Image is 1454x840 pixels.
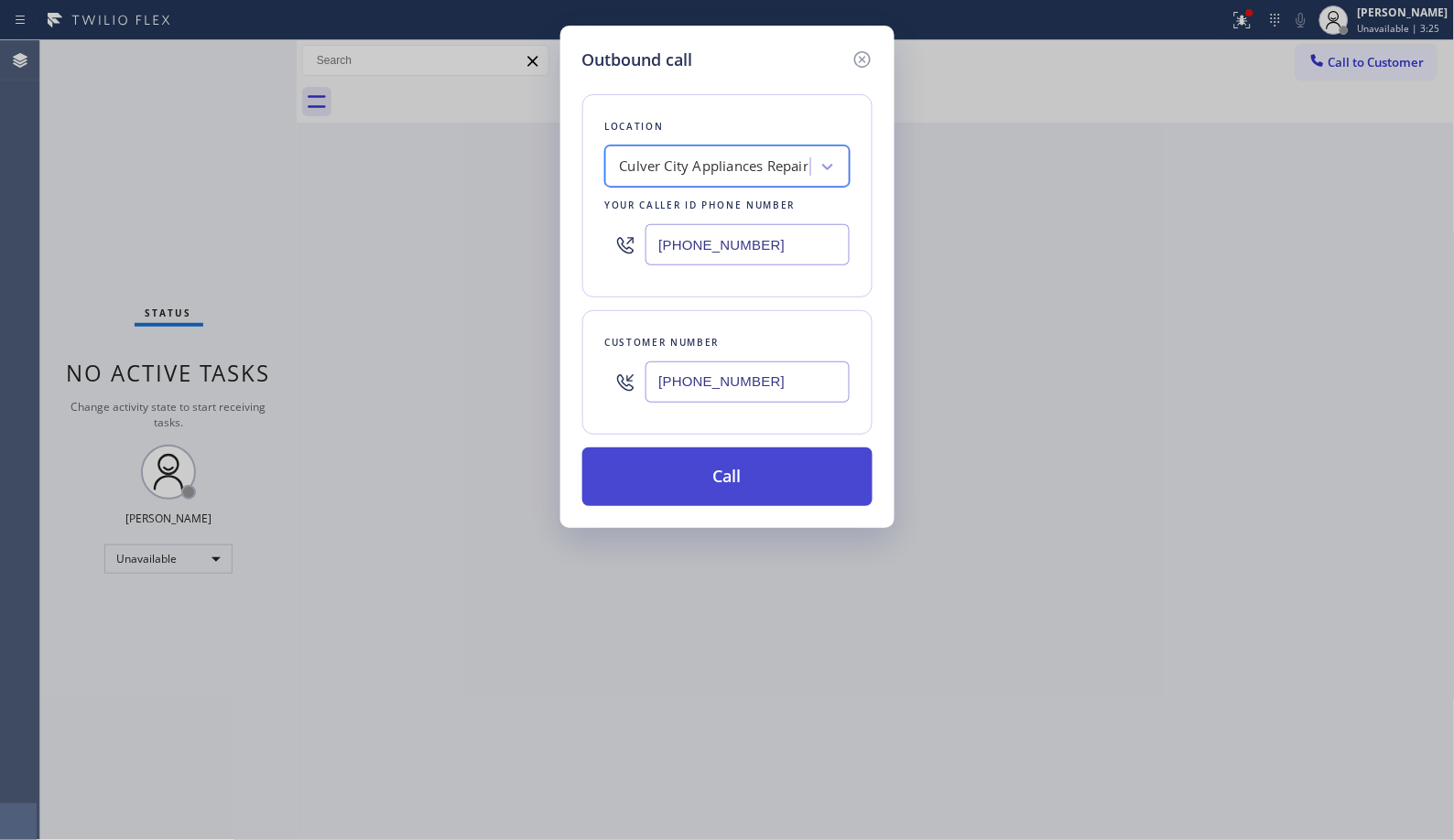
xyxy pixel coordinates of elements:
[620,156,809,178] div: Culver City Appliances Repair
[605,117,850,136] div: Location
[582,447,873,506] button: Call
[605,196,850,215] div: Your caller id phone number
[646,224,850,265] input: (123) 456-7890
[605,333,850,352] div: Customer number
[582,48,693,72] h5: Outbound call
[646,361,850,403] input: (123) 456-7890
